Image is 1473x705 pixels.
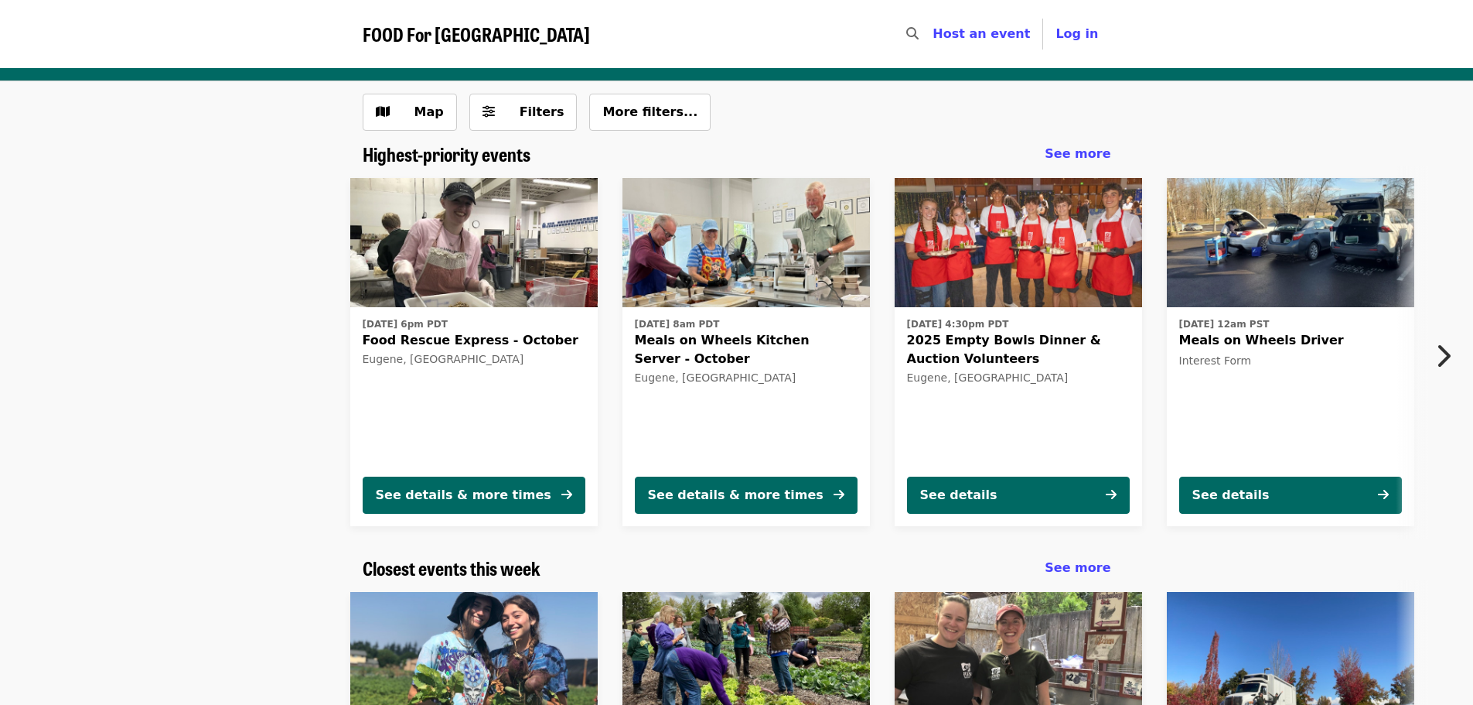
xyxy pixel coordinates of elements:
[906,26,919,41] i: search icon
[920,486,997,505] div: See details
[602,104,697,119] span: More filters...
[520,104,564,119] span: Filters
[1422,334,1473,378] button: Next item
[1435,341,1451,371] i: chevron-right icon
[1043,19,1110,50] button: Log in
[622,178,870,308] img: Meals on Wheels Kitchen Server - October organized by FOOD For Lane County
[363,331,585,350] span: Food Rescue Express - October
[363,94,457,131] button: Show map view
[648,486,823,505] div: See details & more times
[350,557,1124,580] div: Closest events this week
[1179,317,1270,331] time: [DATE] 12am PST
[1167,178,1414,526] a: See details for "Meals on Wheels Driver"
[907,477,1130,514] button: See details
[1179,477,1402,514] button: See details
[350,178,598,308] img: Food Rescue Express - October organized by FOOD For Lane County
[1045,559,1110,577] a: See more
[895,178,1142,308] img: 2025 Empty Bowls Dinner & Auction Volunteers organized by FOOD For Lane County
[928,15,940,53] input: Search
[907,317,1009,331] time: [DATE] 4:30pm PDT
[363,23,590,46] a: FOOD For [GEOGRAPHIC_DATA]
[363,143,530,166] a: Highest-priority events
[1045,560,1110,575] span: See more
[1179,331,1402,350] span: Meals on Wheels Driver
[907,331,1130,368] span: 2025 Empty Bowls Dinner & Auction Volunteers
[1055,26,1098,41] span: Log in
[414,104,444,119] span: Map
[363,554,540,581] span: Closest events this week
[635,371,858,385] div: Eugene, [GEOGRAPHIC_DATA]
[589,94,711,131] button: More filters...
[1106,488,1117,502] i: arrow-right icon
[622,178,870,526] a: See details for "Meals on Wheels Kitchen Server - October"
[350,178,598,526] a: See details for "Food Rescue Express - October"
[561,488,572,502] i: arrow-right icon
[1167,178,1414,308] img: Meals on Wheels Driver organized by FOOD For Lane County
[1045,146,1110,161] span: See more
[469,94,578,131] button: Filters (0 selected)
[933,26,1030,41] a: Host an event
[376,486,551,505] div: See details & more times
[363,140,530,167] span: Highest-priority events
[363,353,585,366] div: Eugene, [GEOGRAPHIC_DATA]
[363,477,585,514] button: See details & more times
[635,317,720,331] time: [DATE] 8am PDT
[907,371,1130,385] div: Eugene, [GEOGRAPHIC_DATA]
[363,20,590,47] span: FOOD For [GEOGRAPHIC_DATA]
[895,178,1142,526] a: See details for "2025 Empty Bowls Dinner & Auction Volunteers"
[1378,488,1389,502] i: arrow-right icon
[1045,145,1110,163] a: See more
[1192,486,1270,505] div: See details
[363,317,448,331] time: [DATE] 6pm PDT
[350,143,1124,166] div: Highest-priority events
[376,104,390,119] i: map icon
[834,488,844,502] i: arrow-right icon
[1179,354,1252,367] span: Interest Form
[482,104,495,119] i: sliders-h icon
[635,477,858,514] button: See details & more times
[363,557,540,580] a: Closest events this week
[635,331,858,368] span: Meals on Wheels Kitchen Server - October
